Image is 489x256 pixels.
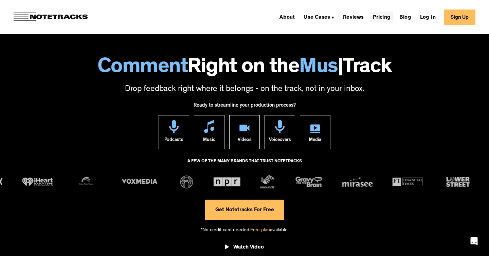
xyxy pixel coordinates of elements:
[250,228,270,233] span: Free plan
[265,115,295,149] a: Voiceovers
[417,12,438,22] a: Log In
[301,12,337,22] div: Use Cases
[187,156,302,174] div: A FEW OF THE MANY BRANDS THAT TRUST NOTETRACKS
[269,133,291,149] div: Voiceovers
[444,10,475,25] a: Sign Up
[229,115,260,149] a: Videos
[370,12,393,22] a: Pricing
[466,233,482,249] div: Open Intercom Messenger
[338,58,343,79] span: |
[194,99,296,115] div: Ready to streamline your production process?
[233,244,264,251] div: Watch Video
[300,115,330,149] a: Media
[277,12,297,22] a: About
[238,133,252,149] div: Videos
[205,200,284,220] a: Get Notetracks For Free
[203,133,215,149] div: Music
[340,12,366,22] a: Reviews
[201,220,289,239] div: *No credit card needed. available.
[7,58,482,79] h1: Right on the Track
[299,58,338,79] span: Mus
[304,15,330,20] div: Use Cases
[159,115,189,149] a: Podcasts
[397,12,414,22] a: Blog
[7,84,482,95] p: Drop feedback right where it belongs - on the track, not in your inbox.
[97,58,188,79] span: Comment
[164,133,183,149] div: Podcasts
[194,115,224,149] a: Music
[309,133,321,149] div: Media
